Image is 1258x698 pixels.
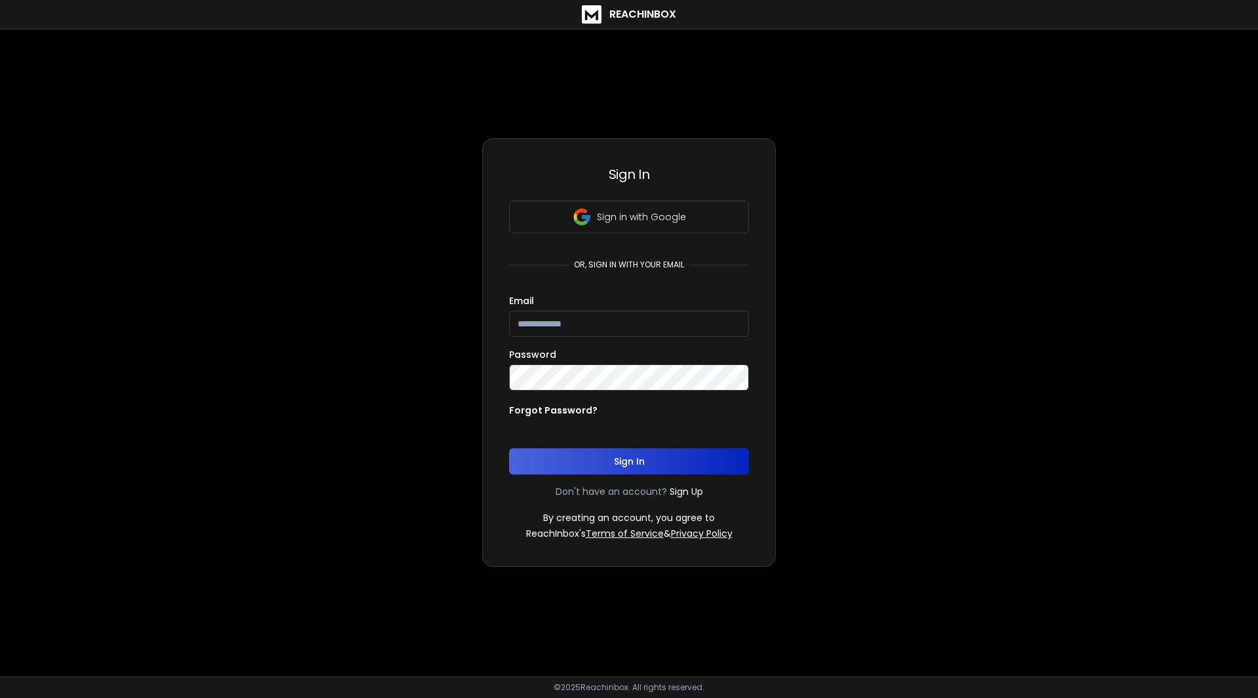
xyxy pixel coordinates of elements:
[671,527,733,540] a: Privacy Policy
[670,485,703,498] a: Sign Up
[526,527,733,540] p: ReachInbox's &
[569,260,689,270] p: or, sign in with your email
[609,7,676,22] h1: ReachInbox
[543,511,715,524] p: By creating an account, you agree to
[597,210,686,223] p: Sign in with Google
[586,527,664,540] a: Terms of Service
[509,404,598,417] p: Forgot Password?
[582,5,601,24] img: logo
[509,350,556,359] label: Password
[554,682,704,693] p: © 2025 Reachinbox. All rights reserved.
[582,5,676,24] a: ReachInbox
[509,296,534,305] label: Email
[509,201,749,233] button: Sign in with Google
[556,485,667,498] p: Don't have an account?
[509,165,749,184] h3: Sign In
[509,448,749,475] button: Sign In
